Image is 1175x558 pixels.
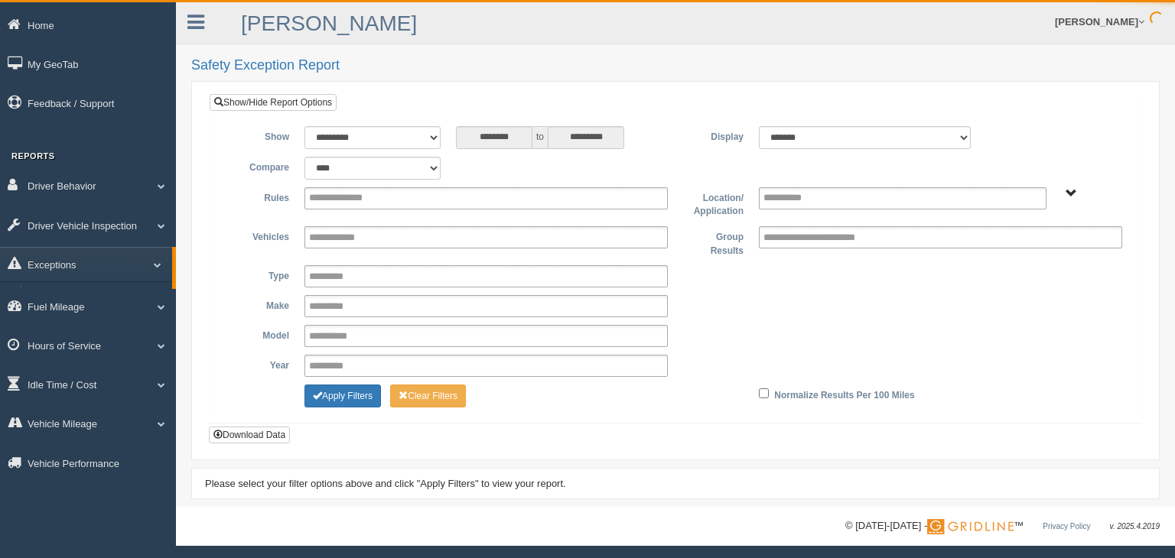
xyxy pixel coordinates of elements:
button: Download Data [209,427,290,443]
a: [PERSON_NAME] [241,11,417,35]
label: Vehicles [221,226,297,245]
a: Show/Hide Report Options [210,94,337,111]
label: Normalize Results Per 100 Miles [774,384,914,403]
span: to [532,126,548,149]
a: Privacy Policy [1043,522,1090,530]
label: Show [221,126,297,144]
a: Critical Engine Events [28,286,172,313]
label: Year [221,355,297,373]
label: Type [221,265,297,284]
label: Make [221,295,297,313]
label: Model [221,325,297,343]
h2: Safety Exception Report [191,58,1160,73]
label: Group Results [675,226,751,258]
label: Compare [221,157,297,175]
span: Please select your filter options above and click "Apply Filters" to view your report. [205,478,566,489]
label: Display [675,126,751,144]
img: Gridline [927,519,1014,534]
label: Location/ Application [675,187,751,219]
label: Rules [221,187,297,206]
span: v. 2025.4.2019 [1110,522,1160,530]
button: Change Filter Options [390,384,466,407]
div: © [DATE]-[DATE] - ™ [845,518,1160,534]
button: Change Filter Options [304,384,381,407]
